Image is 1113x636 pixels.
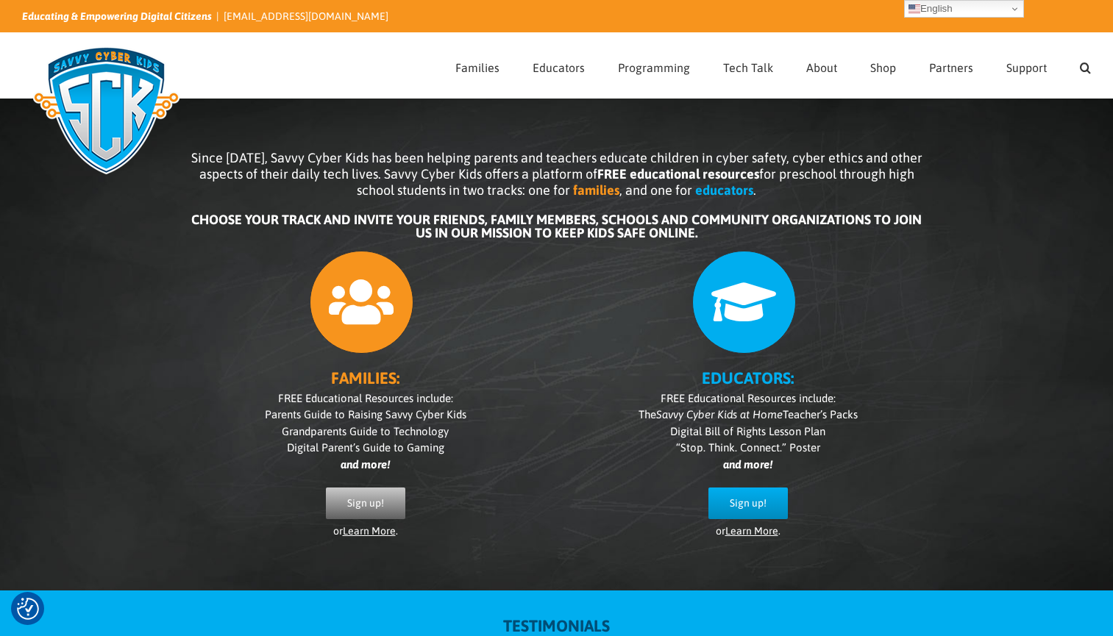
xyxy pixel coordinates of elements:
a: Search [1080,33,1091,98]
a: Families [455,33,499,98]
a: [EMAIL_ADDRESS][DOMAIN_NAME] [224,10,388,22]
span: “Stop. Think. Connect.” Poster [676,441,820,454]
span: FREE Educational Resources include: [278,392,453,404]
a: Learn More [343,525,396,537]
a: Sign up! [326,487,405,519]
b: families [573,182,619,198]
span: Sign up! [347,497,384,510]
span: Parents Guide to Raising Savvy Cyber Kids [265,408,466,421]
span: , and one for [619,182,692,198]
span: Tech Talk [723,62,773,74]
span: Support [1006,62,1047,74]
span: Digital Parent’s Guide to Gaming [287,441,444,454]
span: Partners [929,62,973,74]
nav: Main Menu [455,33,1091,98]
span: The Teacher’s Packs [639,408,858,421]
i: and more! [723,458,772,471]
span: Grandparents Guide to Technology [282,425,449,437]
i: and more! [341,458,390,471]
b: educators [695,182,753,198]
a: Programming [618,33,690,98]
span: Educators [533,62,585,74]
span: Programming [618,62,690,74]
a: Partners [929,33,973,98]
i: Educating & Empowering Digital Citizens [22,10,212,22]
span: FREE Educational Resources include: [661,392,836,404]
a: Educators [533,33,585,98]
span: Since [DATE], Savvy Cyber Kids has been helping parents and teachers educate children in cyber sa... [191,150,922,198]
b: EDUCATORS: [702,368,794,387]
i: Savvy Cyber Kids at Home [656,408,783,421]
img: Revisit consent button [17,598,39,620]
a: Tech Talk [723,33,773,98]
button: Consent Preferences [17,598,39,620]
span: Shop [870,62,896,74]
span: or . [716,525,780,537]
span: . [753,182,756,198]
a: Learn More [725,525,778,537]
a: Support [1006,33,1047,98]
span: Digital Bill of Rights Lesson Plan [670,425,825,437]
b: CHOOSE YOUR TRACK AND INVITE YOUR FRIENDS, FAMILY MEMBERS, SCHOOLS AND COMMUNITY ORGANIZATIONS TO... [191,212,922,240]
span: Sign up! [730,497,767,510]
span: or . [333,525,398,537]
img: en [908,3,920,15]
b: FREE educational resources [597,166,759,182]
b: FAMILIES: [331,368,399,387]
strong: TESTIMONIALS [503,616,610,635]
span: Families [455,62,499,74]
a: Sign up! [708,487,788,519]
a: About [806,33,837,98]
span: About [806,62,837,74]
a: Shop [870,33,896,98]
img: Savvy Cyber Kids Logo [22,37,191,184]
